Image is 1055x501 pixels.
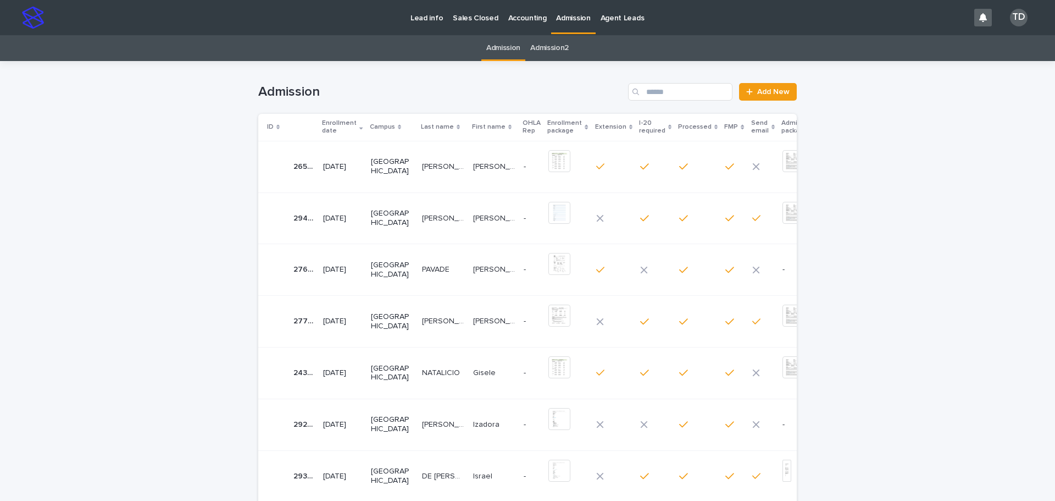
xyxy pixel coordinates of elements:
[751,117,769,137] p: Send email
[293,263,316,274] p: 27697
[524,214,540,223] p: -
[323,214,362,223] p: [DATE]
[258,84,624,100] h1: Admission
[258,296,837,348] tr: 2772327723 [DATE][GEOGRAPHIC_DATA][PERSON_NAME][PERSON_NAME] [PERSON_NAME][PERSON_NAME] -
[422,315,467,326] p: BARBOSA AMANCIO
[258,347,837,399] tr: 2430224302 [DATE][GEOGRAPHIC_DATA]NATALICIONATALICIO GiseleGisele -
[323,472,362,481] p: [DATE]
[781,117,814,137] p: Admission package
[473,263,518,274] p: [PERSON_NAME]
[473,212,518,223] p: [PERSON_NAME]
[293,366,316,378] p: 24302
[422,470,467,481] p: DE JESUS SILVA FILHO
[524,472,540,481] p: -
[757,88,790,96] span: Add New
[422,418,467,430] p: LESSA FERREIRA
[473,160,518,172] p: [PERSON_NAME]
[524,317,540,326] p: -
[323,162,362,172] p: [DATE]
[628,83,732,101] input: Search
[258,192,837,244] tr: 2940129401 [DATE][GEOGRAPHIC_DATA][PERSON_NAME][PERSON_NAME] [PERSON_NAME][PERSON_NAME] -
[782,265,820,274] p: -
[473,418,502,430] p: Izadora
[724,121,738,133] p: FMP
[1010,9,1028,26] div: TD
[422,212,467,223] p: Pena Gascon
[371,157,413,176] p: [GEOGRAPHIC_DATA]
[371,312,413,331] p: [GEOGRAPHIC_DATA]
[678,121,712,133] p: Processed
[739,83,797,101] a: Add New
[22,7,44,29] img: stacker-logo-s-only.png
[323,265,362,274] p: [DATE]
[523,117,541,137] p: OHLA Rep
[422,366,462,378] p: NATALICIO
[371,467,413,486] p: [GEOGRAPHIC_DATA]
[524,162,540,172] p: -
[782,420,820,430] p: -
[323,420,362,430] p: [DATE]
[524,420,540,430] p: -
[530,35,569,61] a: Admission2
[524,265,540,274] p: -
[323,317,362,326] p: [DATE]
[258,399,837,450] tr: 2929229292 [DATE][GEOGRAPHIC_DATA][PERSON_NAME][PERSON_NAME] IzadoraIzadora --
[472,121,506,133] p: First name
[293,160,316,172] p: 26589
[473,366,498,378] p: Gisele
[258,141,837,192] tr: 2658926589 [DATE][GEOGRAPHIC_DATA][PERSON_NAME] [PERSON_NAME][PERSON_NAME] [PERSON_NAME] [PERSON_...
[293,212,316,223] p: 29401
[524,368,540,378] p: -
[370,121,395,133] p: Campus
[267,121,274,133] p: ID
[547,117,582,137] p: Enrollment package
[421,121,454,133] p: Last name
[639,117,665,137] p: I-20 required
[371,415,413,434] p: [GEOGRAPHIC_DATA]
[486,35,520,61] a: Admission
[371,261,413,279] p: [GEOGRAPHIC_DATA]
[293,470,316,481] p: 29303
[322,117,357,137] p: Enrollment date
[473,470,495,481] p: Israel
[473,315,518,326] p: [PERSON_NAME]
[422,160,467,172] p: RIBEIRO DE MORAIS
[258,244,837,296] tr: 2769727697 [DATE][GEOGRAPHIC_DATA]PAVADEPAVADE [PERSON_NAME][PERSON_NAME] --
[595,121,626,133] p: Extension
[293,315,316,326] p: 27723
[323,368,362,378] p: [DATE]
[293,418,316,430] p: 29292
[371,364,413,383] p: [GEOGRAPHIC_DATA]
[371,209,413,228] p: [GEOGRAPHIC_DATA]
[422,263,452,274] p: PAVADE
